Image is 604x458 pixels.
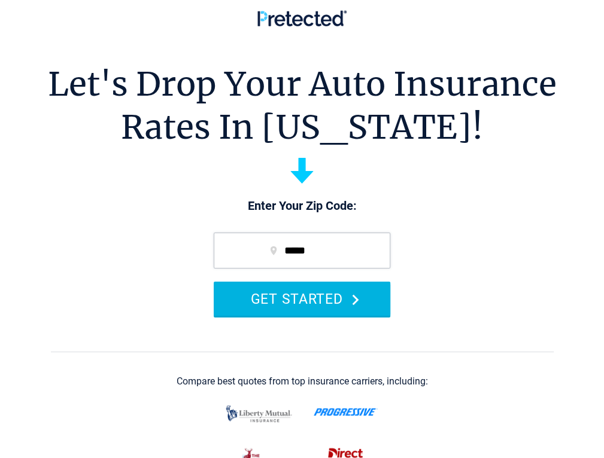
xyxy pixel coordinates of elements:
p: Enter Your Zip Code: [202,198,402,215]
input: zip code [214,233,390,268]
button: GET STARTED [214,282,390,316]
img: progressive [314,408,378,416]
img: Pretected Logo [257,10,347,26]
img: liberty [223,399,295,428]
div: Compare best quotes from top insurance carriers, including: [177,376,428,387]
h1: Let's Drop Your Auto Insurance Rates In [US_STATE]! [48,63,557,149]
